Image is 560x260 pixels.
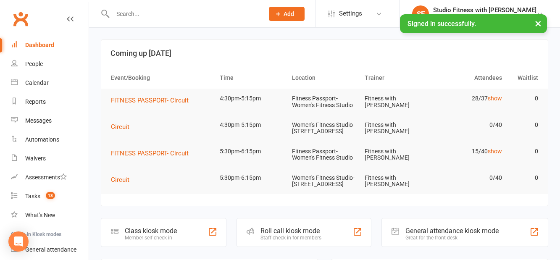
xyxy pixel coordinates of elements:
[288,67,361,89] th: Location
[11,111,89,130] a: Messages
[25,42,54,48] div: Dashboard
[216,67,289,89] th: Time
[11,187,89,206] a: Tasks 13
[25,79,49,86] div: Calendar
[11,168,89,187] a: Assessments
[488,148,502,155] a: show
[25,246,76,253] div: General attendance
[11,149,89,168] a: Waivers
[433,14,536,21] div: Fitness with [PERSON_NAME]
[506,168,542,188] td: 0
[111,150,189,157] span: FITNESS PASSPORT- Circuit
[412,5,429,22] div: SF
[288,142,361,168] td: Fitness Passport- Women's Fitness Studio
[260,235,321,241] div: Staff check-in for members
[433,142,506,161] td: 15/40
[11,206,89,225] a: What's New
[11,74,89,92] a: Calendar
[111,176,129,184] span: Circuit
[288,168,361,194] td: Women's Fitness Studio- [STREET_ADDRESS]
[361,67,434,89] th: Trainer
[216,89,289,108] td: 4:30pm-5:15pm
[25,155,46,162] div: Waivers
[361,168,434,194] td: Fitness with [PERSON_NAME]
[111,123,129,131] span: Circuit
[506,142,542,161] td: 0
[433,168,506,188] td: 0/40
[506,67,542,89] th: Waitlist
[8,231,29,252] div: Open Intercom Messenger
[125,235,177,241] div: Member self check-in
[111,122,135,132] button: Circuit
[107,67,216,89] th: Event/Booking
[25,136,59,143] div: Automations
[110,8,258,20] input: Search...
[11,130,89,149] a: Automations
[408,20,476,28] span: Signed in successfully.
[260,227,321,235] div: Roll call kiosk mode
[433,89,506,108] td: 28/37
[531,14,546,32] button: ×
[25,60,43,67] div: People
[25,212,55,218] div: What's New
[405,227,499,235] div: General attendance kiosk mode
[361,89,434,115] td: Fitness with [PERSON_NAME]
[46,192,55,199] span: 13
[284,11,294,17] span: Add
[11,240,89,259] a: General attendance kiosk mode
[25,174,67,181] div: Assessments
[288,89,361,115] td: Fitness Passport- Women's Fitness Studio
[216,168,289,188] td: 5:30pm-6:15pm
[25,193,40,200] div: Tasks
[288,115,361,142] td: Women's Fitness Studio- [STREET_ADDRESS]
[216,142,289,161] td: 5:30pm-6:15pm
[506,89,542,108] td: 0
[269,7,305,21] button: Add
[433,115,506,135] td: 0/40
[216,115,289,135] td: 4:30pm-5:15pm
[10,8,31,29] a: Clubworx
[25,117,52,124] div: Messages
[111,95,195,105] button: FITNESS PASSPORT- Circuit
[361,142,434,168] td: Fitness with [PERSON_NAME]
[11,55,89,74] a: People
[361,115,434,142] td: Fitness with [PERSON_NAME]
[111,175,135,185] button: Circuit
[125,227,177,235] div: Class kiosk mode
[11,92,89,111] a: Reports
[433,67,506,89] th: Attendees
[506,115,542,135] td: 0
[405,235,499,241] div: Great for the front desk
[111,148,195,158] button: FITNESS PASSPORT- Circuit
[339,4,362,23] span: Settings
[433,6,536,14] div: Studio Fitness with [PERSON_NAME]
[111,97,189,104] span: FITNESS PASSPORT- Circuit
[11,36,89,55] a: Dashboard
[110,49,539,58] h3: Coming up [DATE]
[25,98,46,105] div: Reports
[488,95,502,102] a: show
